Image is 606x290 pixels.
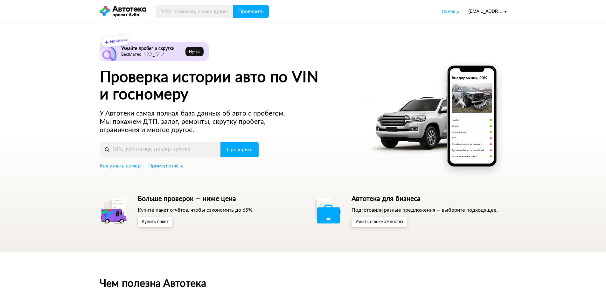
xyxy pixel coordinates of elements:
span: Купить пакет [142,220,169,224]
h6: Узнайте пробег и скрутки [121,46,183,52]
h2: Чем полезна Автотека [100,278,507,289]
span: Ну‑ка [189,49,199,54]
p: Купите пакет отчётов, чтобы сэкономить до 65%. [138,207,254,214]
span: Узнать о возможностях [355,220,403,224]
p: Бесплатно ヽ(♡‿♡)ノ [121,52,183,57]
a: Как узнать номер [100,162,141,169]
span: Проверить [238,9,264,14]
div: [EMAIL_ADDRESS][DOMAIN_NAME] [469,8,507,14]
span: Проверить [227,147,252,152]
p: У Автотеки самая полная база данных об авто с пробегом. Мы покажем ДТП, залог, ремонты, скрутку п... [100,110,297,134]
span: Помощь [442,9,459,14]
button: Купить пакет [138,217,172,227]
h5: Больше проверок — ниже цена [138,195,254,203]
strong: Новинка [109,38,127,44]
input: VIN, госномер, номер кузова [156,5,233,18]
h5: Автотека для бизнеса [352,195,498,203]
button: Узнать о возможностях [352,217,407,227]
a: Помощь [442,8,459,15]
button: Проверить [220,142,259,157]
input: VIN, госномер, номер кузова [100,142,221,157]
button: Проверить [233,5,269,18]
a: Пример отчёта [148,162,184,169]
h1: Проверка истории авто по VIN и госномеру [100,69,358,103]
p: Подготовили разные предложения — выберите подходящее. [352,207,498,214]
